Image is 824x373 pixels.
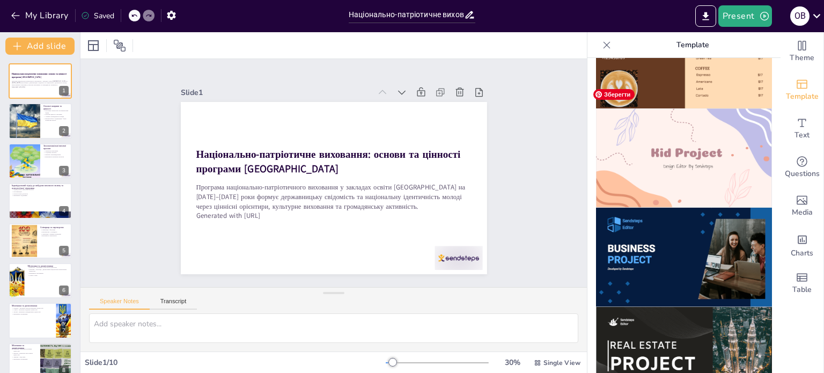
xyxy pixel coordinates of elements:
div: 5 [59,246,69,255]
div: 4 [9,183,72,218]
img: thumb-8.png [596,10,772,109]
div: 30 % [499,357,525,368]
p: Соціальні проєкти [43,152,69,154]
div: 2 [9,103,72,138]
p: Загальношкільні виховні проєкти [43,144,69,150]
p: Січень - місячник родинних цінностей [12,309,53,311]
p: Психологічна допомога [12,193,69,195]
input: Insert title [349,7,464,23]
span: Position [113,39,126,52]
p: Взаємозв'язок з концепцією "Нова українська школа" [43,117,69,121]
strong: Національно-патріотичне виховання: основи та цінності програми [GEOGRAPHIC_DATA] [12,73,67,79]
div: 6 [59,286,69,295]
p: Партнерство з громадою [40,231,69,233]
span: Theme [790,52,814,64]
div: 2 [59,126,69,136]
button: My Library [8,7,73,24]
div: Add a table [781,264,823,303]
p: Generated with [URL] [192,196,467,235]
p: Тематичні місячники [43,150,69,152]
div: 6 [9,263,72,298]
div: 1 [9,63,72,99]
p: Березень - місячник духовних цінностей [12,348,37,352]
p: Участь учнів [27,274,69,276]
div: Change the overall theme [781,32,823,71]
span: Media [792,207,813,218]
div: Add charts and graphs [781,225,823,264]
div: 3 [59,166,69,175]
button: Export to PowerPoint [695,5,716,27]
p: Generated with [URL] [12,86,69,88]
p: Індивідуальні траєкторії розвитку [12,189,69,191]
p: Співпраця з іншими закладами [40,233,69,235]
span: Text [794,129,810,141]
p: Шкільне самоврядування [43,153,69,156]
p: Співпраця з батьками [40,229,69,231]
p: Важливість виховних проєктів [43,156,69,158]
p: Квітень - місячник екологічних цінностей [12,352,37,356]
div: Saved [81,11,114,21]
p: Наставництво [12,191,69,193]
div: 5 [9,223,72,259]
p: Програма національно-патріотичного виховання у закладах освіти [GEOGRAPHIC_DATA] на [DATE]–[DATE]... [193,168,469,225]
div: Slide 1 [189,72,380,102]
img: thumb-9.png [596,108,772,208]
div: Add images, graphics, shapes or video [781,187,823,225]
div: 7 [9,303,72,338]
p: Основні напрями та цінності [43,104,69,110]
div: Get real-time input from your audience [781,148,823,187]
p: Важливість партнерства [40,235,69,237]
p: Грудень - місячник загальнолюдських цінностей [12,308,53,310]
p: Важливість місячників [27,272,69,274]
img: thumb-10.png [596,208,772,307]
p: Травень - підсумки [12,356,37,358]
p: Лютий - місячник громадянських цінностей [12,311,53,313]
p: Програма спирається на комплексний підхід [43,109,69,113]
div: 1 [59,86,69,96]
span: Table [792,284,812,296]
p: Template [615,32,770,58]
button: O B [790,5,810,27]
button: Present [718,5,772,27]
p: Індивідуальний підхід до вибудови виховного впливу та психологічної підтримки [12,184,69,190]
p: Місячники та двомісячники [12,304,53,308]
p: Вересень - місячник особистісних цінностей [27,266,69,268]
span: Questions [785,168,820,180]
p: Програма національно-патріотичного виховання у закладах освіти [GEOGRAPHIC_DATA] на [DATE]–[DATE]... [12,80,69,86]
span: Template [786,91,819,103]
p: Жовтень - листопад - двомісячник національно-патріотичних цінностей [27,268,69,272]
p: Ключові цінності програми [43,113,69,115]
p: Важливість місячників [12,358,37,360]
p: Співпраця та партнерство [40,225,69,229]
span: Charts [791,247,813,259]
p: Активна громадянська позиція [43,115,69,118]
p: Важливість місячників [12,313,53,316]
p: Місячники та двомісячники [27,265,69,268]
button: Speaker Notes [89,298,150,310]
div: 7 [59,326,69,335]
span: Зберегти [593,89,635,100]
div: Add text boxes [781,109,823,148]
p: Місячники та двомісячники [12,344,37,350]
div: Add ready made slides [781,71,823,109]
div: 4 [59,206,69,216]
p: Важливість підтримки [12,195,69,197]
div: Layout [85,37,102,54]
button: Transcript [150,298,197,310]
div: O B [790,6,810,26]
div: 3 [9,143,72,179]
span: Single View [543,359,580,367]
div: Slide 1 / 10 [85,357,386,368]
button: Add slide [5,38,75,55]
strong: Національно-патріотичне виховання: основи та цінності програми [GEOGRAPHIC_DATA] [196,133,462,176]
